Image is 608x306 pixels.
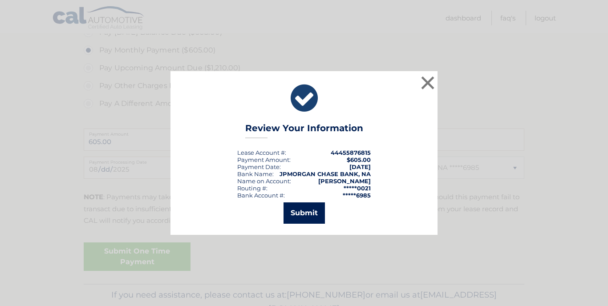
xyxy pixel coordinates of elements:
[237,163,280,170] span: Payment Date
[347,156,371,163] span: $605.00
[280,170,371,177] strong: JPMORGAN CHASE BANK, NA
[237,185,268,192] div: Routing #:
[237,149,286,156] div: Lease Account #:
[237,170,274,177] div: Bank Name:
[331,149,371,156] strong: 44455876815
[318,177,371,185] strong: [PERSON_NAME]
[245,123,363,138] h3: Review Your Information
[237,177,291,185] div: Name on Account:
[237,163,281,170] div: :
[284,202,325,224] button: Submit
[237,192,285,199] div: Bank Account #:
[349,163,371,170] span: [DATE]
[419,74,437,92] button: ×
[237,156,291,163] div: Payment Amount:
